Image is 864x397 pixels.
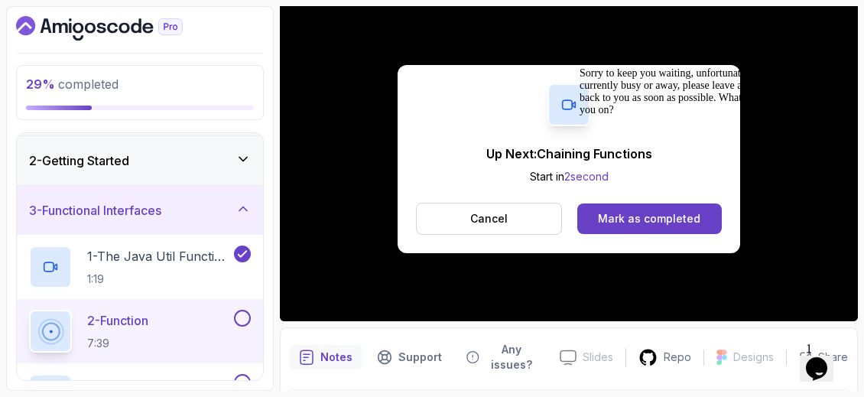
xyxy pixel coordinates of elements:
a: Repo [626,348,703,367]
button: notes button [290,337,362,377]
span: Sorry to keep you waiting, unfortunately all of our agents are currently busy or away, please lea... [6,6,276,54]
p: Cancel [470,211,508,226]
p: 7:39 [87,336,148,351]
p: Designs [733,350,774,365]
span: 29 % [26,76,55,92]
button: Share [786,350,848,365]
p: 2 - Function [87,311,148,330]
div: Sorry to keep you waiting, unfortunately all of our agents are currently busy or away, please lea... [6,6,281,55]
h3: 3 - Functional Interfaces [29,201,161,220]
p: Support [398,350,442,365]
h3: 2 - Getting Started [29,151,129,170]
p: Repo [664,350,691,365]
button: Feedback button [457,337,547,377]
p: Any issues? [486,342,538,373]
span: 2 second [564,170,609,183]
p: Up Next: Chaining Functions [486,145,652,163]
p: 1 - The Java Util Function Package [87,247,231,265]
p: Start in [486,169,652,184]
span: completed [26,76,119,92]
p: 3 - Chaining Functions [87,376,210,394]
button: 2-Getting Started [17,136,263,185]
p: Slides [583,350,613,365]
iframe: chat widget [800,336,849,382]
button: 1-The Java Util Function Package1:19 [29,246,251,288]
button: 2-Function7:39 [29,310,251,353]
button: 3-Functional Interfaces [17,186,263,235]
p: 1:19 [87,272,231,287]
p: Notes [320,350,352,365]
iframe: chat widget [573,61,849,328]
button: Support button [368,337,451,377]
button: Cancel [416,203,562,235]
a: Dashboard [16,16,218,41]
